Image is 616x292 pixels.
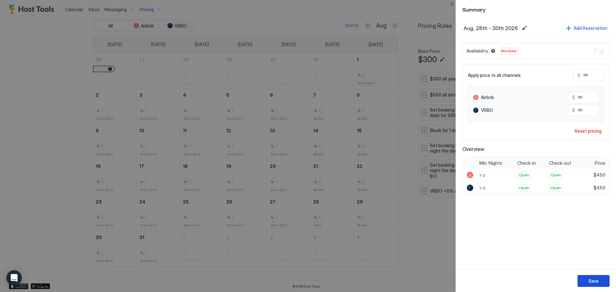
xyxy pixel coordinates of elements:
span: $450 [594,172,605,178]
span: Open [551,172,561,178]
span: Open [519,185,529,191]
span: Aug, 28th - 30th 2026 [464,25,518,31]
span: Price [595,160,605,166]
div: Open Intercom Messenger [6,270,22,286]
span: Blocked [501,48,516,54]
span: $ [577,72,580,78]
span: Check-in [517,160,536,166]
button: Edit date range [520,24,528,32]
button: Add Reservation [565,24,608,32]
div: Save [588,278,599,284]
button: Reset pricing [572,127,604,135]
span: Check-out [549,160,571,166]
span: $ [572,107,575,113]
span: Apply price to all channels [468,72,521,78]
span: VRBO [481,107,493,113]
div: Add Reservation [574,25,607,31]
span: $ [572,95,575,100]
span: 1-2 [479,186,485,190]
span: Overview [462,146,610,152]
span: Open [551,185,561,191]
span: $450 [594,185,605,191]
span: Airbnb [481,95,494,100]
span: 1-2 [479,173,485,178]
span: Min. Nights [479,160,502,166]
span: Summary [462,5,610,13]
span: Open [519,172,529,178]
button: Save [577,275,610,287]
span: Availability [466,48,488,54]
div: Reset pricing [575,128,602,134]
button: Blocked dates override all pricing rules and remain unavailable until manually unblocked [489,47,497,55]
